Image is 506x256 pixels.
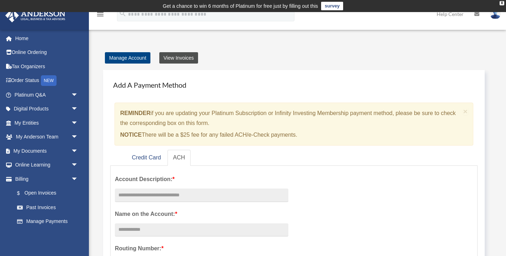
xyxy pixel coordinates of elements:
a: Platinum Q&Aarrow_drop_down [5,88,89,102]
span: × [463,107,468,115]
div: Get a chance to win 6 months of Platinum for free just by filling out this [163,2,318,10]
h4: Add A Payment Method [110,77,478,93]
a: My Anderson Teamarrow_drop_down [5,130,89,144]
strong: NOTICE [120,132,142,138]
a: Online Ordering [5,45,89,60]
a: Manage Account [105,52,150,64]
a: Home [5,31,89,45]
a: Online Learningarrow_drop_down [5,158,89,172]
div: NEW [41,75,57,86]
img: User Pic [490,9,501,19]
a: $Open Invoices [10,186,89,201]
a: Tax Organizers [5,59,89,73]
a: Past Invoices [10,200,89,214]
a: My Documentsarrow_drop_down [5,144,89,158]
a: Order StatusNEW [5,73,89,88]
span: arrow_drop_down [71,158,85,173]
label: Account Description: [115,174,288,184]
a: ACH [167,150,191,166]
span: $ [21,189,25,198]
div: close [500,1,504,5]
a: Credit Card [126,150,167,166]
a: Billingarrow_drop_down [5,172,89,186]
span: arrow_drop_down [71,116,85,130]
a: View Invoices [159,52,198,64]
a: Events Calendar [5,228,89,243]
i: menu [96,10,105,18]
span: arrow_drop_down [71,172,85,186]
label: Routing Number: [115,244,288,254]
a: My Entitiesarrow_drop_down [5,116,89,130]
button: Close [463,108,468,115]
span: arrow_drop_down [71,130,85,145]
a: menu [96,12,105,18]
a: survey [321,2,343,10]
span: arrow_drop_down [71,102,85,116]
span: arrow_drop_down [71,88,85,102]
span: arrow_drop_down [71,144,85,158]
p: There will be a $25 fee for any failed ACH/e-Check payments. [120,130,460,140]
a: Manage Payments [10,214,85,229]
a: Digital Productsarrow_drop_down [5,102,89,116]
label: Name on the Account: [115,209,288,219]
img: Anderson Advisors Platinum Portal [3,9,68,22]
div: if you are updating your Platinum Subscription or Infinity Investing Membership payment method, p... [114,103,473,146]
strong: REMINDER [120,110,150,116]
i: search [119,10,127,17]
